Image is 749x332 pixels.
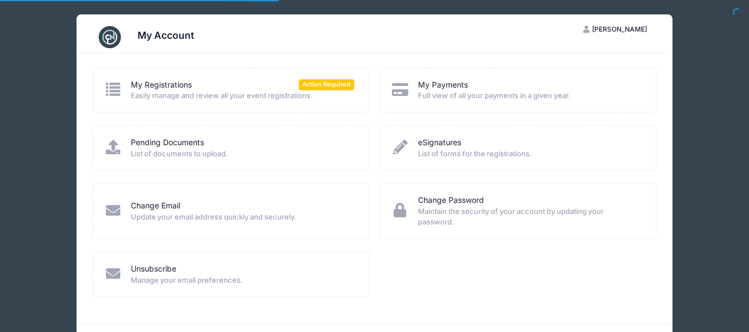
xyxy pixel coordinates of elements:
[592,25,647,33] span: [PERSON_NAME]
[418,195,484,206] a: Change Password
[131,149,354,160] span: List of documents to upload.
[131,212,354,223] span: Update your email address quickly and securely.
[418,90,641,101] span: Full view of all your payments in a given year.
[418,79,468,91] a: My Payments
[131,79,192,91] a: My Registrations
[418,137,461,149] a: eSignatures
[131,263,176,275] a: Unsubscribe
[131,200,180,212] a: Change Email
[573,20,656,39] button: [PERSON_NAME]
[131,90,354,101] span: Easily manage and review all your event registrations.
[299,79,354,90] span: Action Required
[418,206,641,228] span: Maintain the security of your account by updating your password.
[137,29,194,41] h3: My Account
[99,26,121,48] img: CampNetwork
[418,149,641,160] span: List of forms for the registrations.
[131,137,204,149] a: Pending Documents
[131,275,354,286] span: Manage your email preferences.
